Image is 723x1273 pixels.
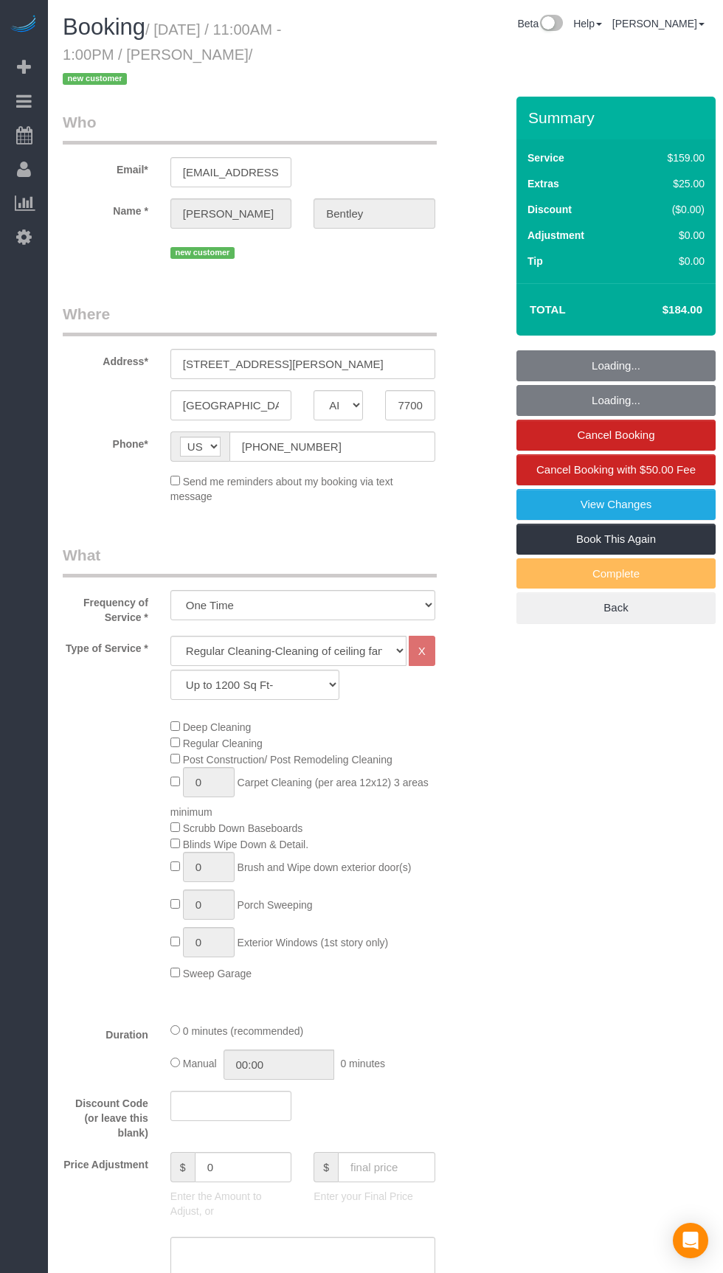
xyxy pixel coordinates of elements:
[238,861,412,873] span: Brush and Wipe down exterior door(s)
[170,157,291,187] input: Email*
[527,254,543,268] label: Tip
[618,304,702,316] h4: $184.00
[52,1022,159,1042] label: Duration
[52,157,159,177] label: Email*
[530,303,566,316] strong: Total
[63,73,127,85] span: new customer
[516,454,716,485] a: Cancel Booking with $50.00 Fee
[63,14,145,40] span: Booking
[52,1091,159,1140] label: Discount Code (or leave this blank)
[314,1152,338,1182] span: $
[338,1152,435,1182] input: final price
[527,228,584,243] label: Adjustment
[516,489,716,520] a: View Changes
[170,247,235,259] span: new customer
[170,1152,195,1182] span: $
[238,937,389,948] span: Exterior Windows (1st story only)
[527,202,572,217] label: Discount
[673,1223,708,1258] div: Open Intercom Messenger
[170,1189,291,1218] p: Enter the Amount to Adjust, or
[183,1025,303,1037] span: 0 minutes (recommended)
[385,390,435,420] input: Zip Code*
[516,420,716,451] a: Cancel Booking
[52,431,159,451] label: Phone*
[527,150,564,165] label: Service
[63,111,437,145] legend: Who
[183,968,252,979] span: Sweep Garage
[517,18,563,30] a: Beta
[229,431,435,462] input: Phone*
[527,176,559,191] label: Extras
[516,524,716,555] a: Book This Again
[183,754,392,766] span: Post Construction/ Post Remodeling Cleaning
[573,18,602,30] a: Help
[636,202,705,217] div: ($0.00)
[52,1152,159,1172] label: Price Adjustment
[63,544,437,577] legend: What
[183,822,303,834] span: Scrubb Down Baseboards
[314,198,435,229] input: Last Name*
[612,18,705,30] a: [PERSON_NAME]
[63,303,437,336] legend: Where
[52,636,159,656] label: Type of Service *
[539,15,563,34] img: New interface
[340,1058,385,1069] span: 0 minutes
[636,176,705,191] div: $25.00
[183,738,263,749] span: Regular Cleaning
[636,228,705,243] div: $0.00
[183,1058,217,1069] span: Manual
[52,349,159,369] label: Address*
[528,109,708,126] h3: Summary
[52,590,159,625] label: Frequency of Service *
[636,254,705,268] div: $0.00
[636,150,705,165] div: $159.00
[238,899,313,911] span: Porch Sweeping
[9,15,38,35] img: Automaid Logo
[170,777,429,818] span: Carpet Cleaning (per area 12x12) 3 areas minimum
[63,21,281,88] small: / [DATE] / 11:00AM - 1:00PM / [PERSON_NAME]
[536,463,696,476] span: Cancel Booking with $50.00 Fee
[170,198,291,229] input: First Name*
[170,390,291,420] input: City*
[314,1189,435,1204] p: Enter your Final Price
[183,839,308,850] span: Blinds Wipe Down & Detail.
[516,592,716,623] a: Back
[170,476,393,502] span: Send me reminders about my booking via text message
[52,198,159,218] label: Name *
[183,721,252,733] span: Deep Cleaning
